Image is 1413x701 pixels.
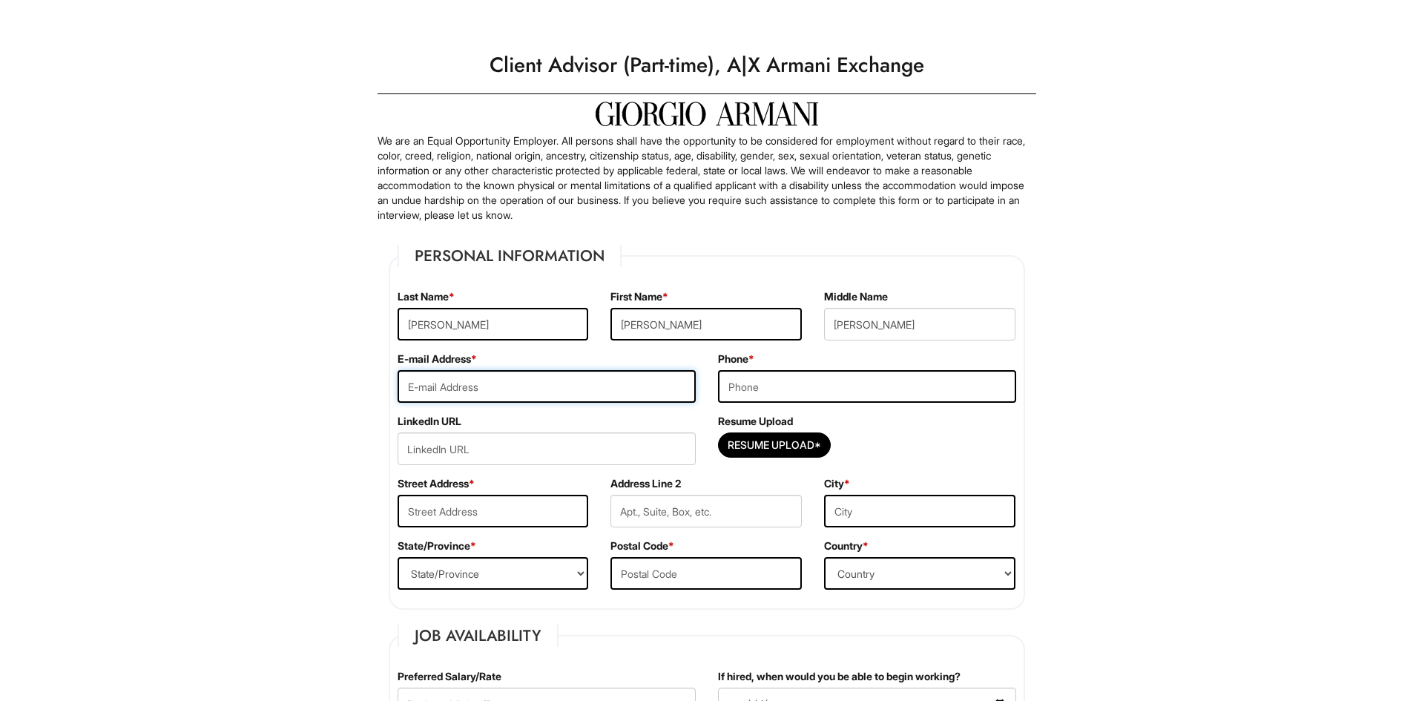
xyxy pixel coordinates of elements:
[718,414,793,429] label: Resume Upload
[824,289,888,304] label: Middle Name
[718,352,754,366] label: Phone
[610,495,802,527] input: Apt., Suite, Box, etc.
[824,557,1015,590] select: Country
[610,308,802,340] input: First Name
[398,414,461,429] label: LinkedIn URL
[398,539,476,553] label: State/Province
[398,476,475,491] label: Street Address
[398,495,589,527] input: Street Address
[398,625,559,647] legend: Job Availability
[824,495,1015,527] input: City
[398,308,589,340] input: Last Name
[610,557,802,590] input: Postal Code
[610,539,674,553] label: Postal Code
[610,476,681,491] label: Address Line 2
[398,669,501,684] label: Preferred Salary/Rate
[718,669,961,684] label: If hired, when would you be able to begin working?
[398,352,477,366] label: E-mail Address
[824,308,1015,340] input: Middle Name
[596,102,818,126] img: Giorgio Armani
[824,539,869,553] label: Country
[370,45,1044,86] h1: Client Advisor (Part-time), A|X Armani Exchange
[398,289,455,304] label: Last Name
[398,245,622,267] legend: Personal Information
[398,370,696,403] input: E-mail Address
[398,557,589,590] select: State/Province
[378,134,1036,223] p: We are an Equal Opportunity Employer. All persons shall have the opportunity to be considered for...
[718,432,831,458] button: Resume Upload*Resume Upload*
[398,432,696,465] input: LinkedIn URL
[610,289,668,304] label: First Name
[718,370,1016,403] input: Phone
[824,476,850,491] label: City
